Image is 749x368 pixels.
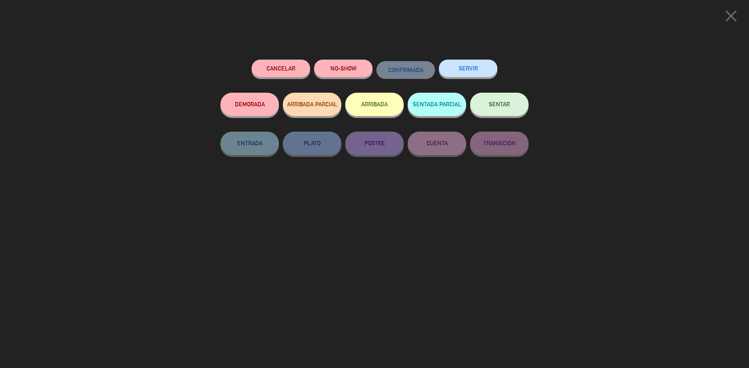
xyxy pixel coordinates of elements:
button: SENTADA PARCIAL [408,93,466,116]
button: POSTRE [345,132,404,155]
button: DEMORADA [220,93,279,116]
button: ENTRADA [220,132,279,155]
span: SENTAR [489,101,510,107]
button: SENTAR [470,93,529,116]
button: ARRIBADA [345,93,404,116]
button: CUENTA [408,132,466,155]
button: NO-SHOW [314,60,373,77]
button: close [719,6,743,29]
button: CONFIRMADA [376,61,435,79]
span: CONFIRMADA [388,67,423,73]
button: SERVIR [439,60,497,77]
span: ARRIBADA PARCIAL [287,101,337,107]
button: PLATO [283,132,341,155]
i: close [721,6,741,26]
button: Cancelar [252,60,310,77]
button: ARRIBADA PARCIAL [283,93,341,116]
button: TRANSICIÓN [470,132,529,155]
